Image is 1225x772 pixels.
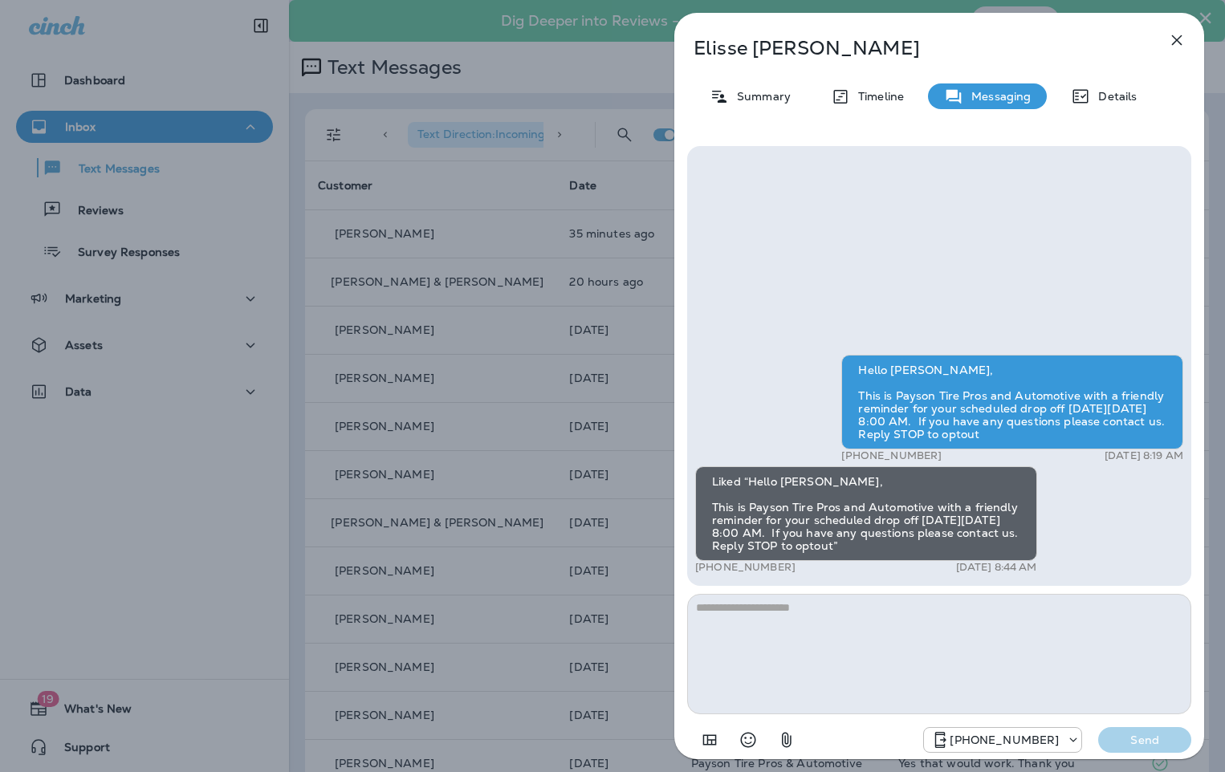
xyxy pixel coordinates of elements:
p: Messaging [963,90,1031,103]
p: Summary [729,90,791,103]
button: Add in a premade template [694,724,726,756]
p: [DATE] 8:44 AM [956,561,1037,574]
p: Details [1090,90,1137,103]
p: Elisse [PERSON_NAME] [694,37,1132,59]
div: +1 (928) 260-4498 [924,730,1081,750]
p: [PHONE_NUMBER] [841,449,942,462]
div: Hello [PERSON_NAME], This is Payson Tire Pros and Automotive with a friendly reminder for your sc... [841,355,1183,449]
div: Liked “Hello [PERSON_NAME], This is Payson Tire Pros and Automotive with a friendly reminder for ... [695,466,1037,561]
p: [PHONE_NUMBER] [695,561,796,574]
button: Select an emoji [732,724,764,756]
p: [PHONE_NUMBER] [950,733,1059,746]
p: Timeline [850,90,904,103]
p: [DATE] 8:19 AM [1105,449,1183,462]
